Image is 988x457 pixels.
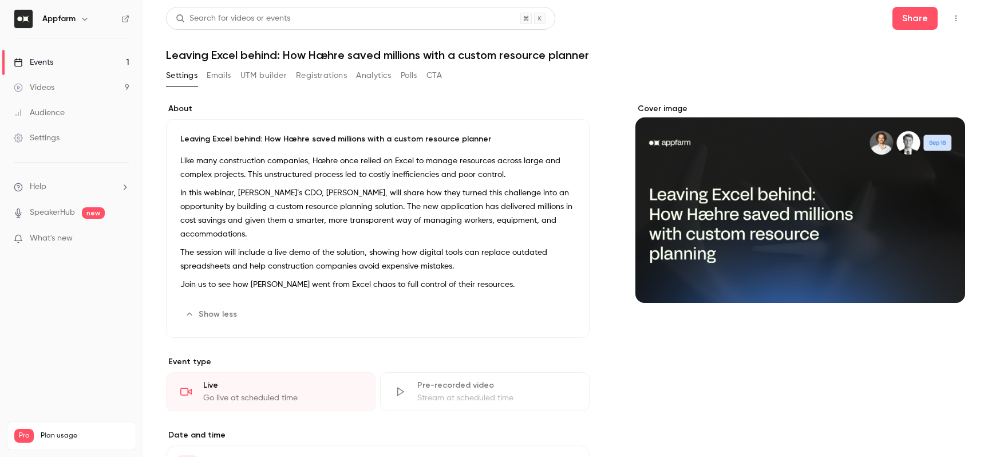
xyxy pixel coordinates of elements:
[116,234,129,244] iframe: Noticeable Trigger
[166,430,590,441] label: Date and time
[14,132,60,144] div: Settings
[166,372,376,411] div: LiveGo live at scheduled time
[203,380,361,391] div: Live
[14,10,33,28] img: Appfarm
[296,66,347,85] button: Registrations
[14,82,54,93] div: Videos
[14,181,129,193] li: help-dropdown-opener
[42,13,76,25] h6: Appfarm
[82,207,105,219] span: new
[180,305,244,324] button: Show less
[30,181,46,193] span: Help
[180,133,575,145] p: Leaving Excel behind: How Hæhre saved millions with a custom resource planner
[166,103,590,115] label: About
[30,233,73,245] span: What's new
[166,48,965,62] h1: Leaving Excel behind: How Hæhre saved millions with a custom resource planner
[176,13,290,25] div: Search for videos or events
[240,66,287,85] button: UTM builder
[14,429,34,443] span: Pro
[180,154,575,182] p: Like many construction companies, Hæhre once relied on Excel to manage resources across large and...
[417,392,575,404] div: Stream at scheduled time
[166,356,590,368] p: Event type
[401,66,417,85] button: Polls
[203,392,361,404] div: Go live at scheduled time
[207,66,231,85] button: Emails
[14,107,65,119] div: Audience
[380,372,590,411] div: Pre-recorded videoStream at scheduled time
[180,246,575,273] p: The session will include a live demo of the solution, showing how digital tools can replace outda...
[892,7,938,30] button: Share
[635,103,965,303] section: Cover image
[166,66,197,85] button: Settings
[417,380,575,391] div: Pre-recorded video
[426,66,442,85] button: CTA
[356,66,392,85] button: Analytics
[180,186,575,241] p: In this webinar, [PERSON_NAME]’s CDO, [PERSON_NAME], will share how they turned this challenge in...
[635,103,965,115] label: Cover image
[30,207,75,219] a: SpeakerHub
[180,278,575,291] p: Join us to see how [PERSON_NAME] went from Excel chaos to full control of their resources.
[41,431,129,440] span: Plan usage
[14,57,53,68] div: Events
